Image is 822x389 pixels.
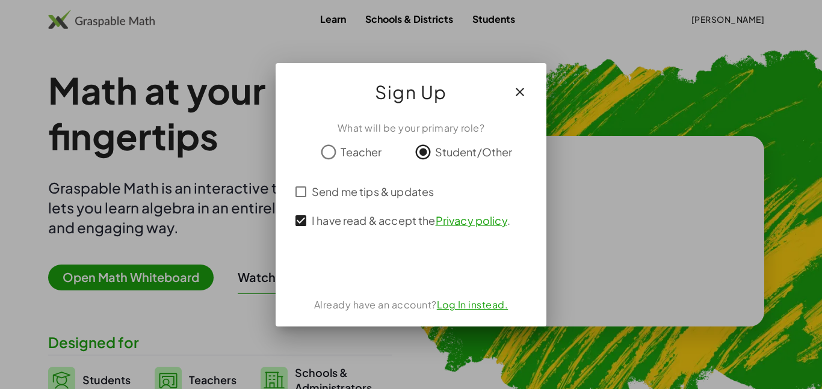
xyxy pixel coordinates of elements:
[290,121,532,135] div: What will be your primary role?
[435,144,513,160] span: Student/Other
[437,298,508,311] a: Log In instead.
[290,298,532,312] div: Already have an account?
[345,253,477,280] iframe: To enrich screen reader interactions, please activate Accessibility in Grammarly extension settings
[375,78,447,106] span: Sign Up
[341,144,382,160] span: Teacher
[312,212,510,228] span: I have read & accept the .
[436,213,507,227] a: Privacy policy
[312,183,434,200] span: Send me tips & updates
